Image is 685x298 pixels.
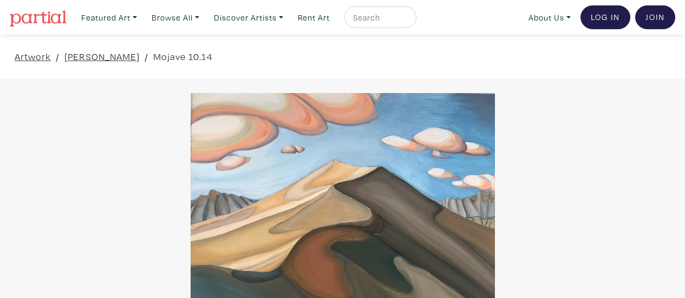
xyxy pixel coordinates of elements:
[145,49,148,64] span: /
[209,6,288,29] a: Discover Artists
[352,11,406,24] input: Search
[147,6,204,29] a: Browse All
[15,49,51,64] a: Artwork
[64,49,140,64] a: [PERSON_NAME]
[153,49,212,64] a: Mojave 10.14
[293,6,335,29] a: Rent Art
[635,5,675,29] a: Join
[76,6,142,29] a: Featured Art
[580,5,630,29] a: Log In
[524,6,576,29] a: About Us
[56,49,60,64] span: /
